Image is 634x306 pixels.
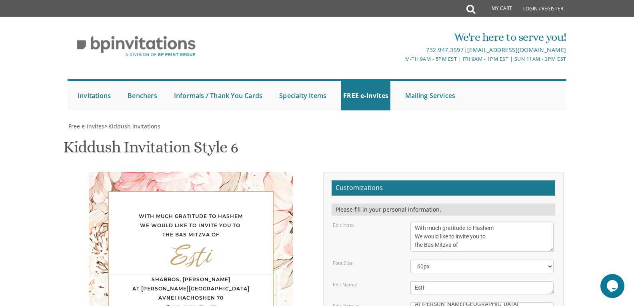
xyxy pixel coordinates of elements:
div: Esti [105,251,277,260]
a: My Cart [474,1,518,17]
label: Edit Intro: [333,222,354,228]
label: Edit Name: [333,281,357,288]
div: With much gratitude to Hashem We would like to invite you to the Bas Mitzva of [105,212,277,239]
a: FREE e-Invites [341,81,390,110]
a: Invitations [76,81,113,110]
a: Specialty Items [277,81,328,110]
img: BP Invitation Loft [68,30,205,63]
a: [EMAIL_ADDRESS][DOMAIN_NAME] [467,46,566,54]
h1: Kiddush Invitation Style 6 [63,138,238,162]
div: | [234,45,566,55]
div: We're here to serve you! [234,29,566,45]
a: Free e-Invites [68,122,104,130]
label: Font Size [333,260,353,266]
a: Informals / Thank You Cards [172,81,264,110]
textarea: We would like to invite you to the Kiddush of our dear daughter/granddaughter [410,222,554,252]
span: > [104,122,160,130]
iframe: chat widget [600,274,626,298]
div: Please fill in your personal information. [332,204,555,216]
div: M-Th 9am - 5pm EST | Fri 9am - 1pm EST | Sun 11am - 3pm EST [234,55,566,63]
a: Kiddush Invitations [108,122,160,130]
a: 732.947.3597 [426,46,464,54]
a: Mailing Services [403,81,457,110]
a: Benchers [126,81,159,110]
h2: Customizations [332,180,555,196]
textarea: Avigail [410,281,554,294]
